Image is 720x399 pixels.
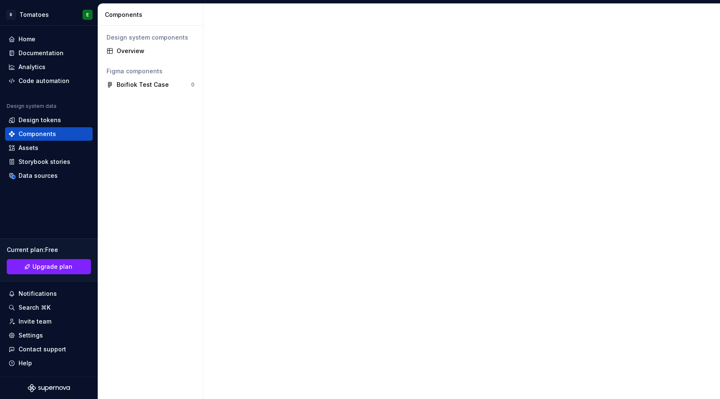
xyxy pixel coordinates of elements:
a: Settings [5,329,93,342]
div: Components [19,130,56,138]
div: Design system data [7,103,56,110]
a: Assets [5,141,93,155]
div: Search ⌘K [19,303,51,312]
a: Home [5,32,93,46]
div: Overview [117,47,195,55]
button: Contact support [5,343,93,356]
a: Design tokens [5,113,93,127]
a: Documentation [5,46,93,60]
div: Boifiok Test Case [117,80,169,89]
div: Assets [19,144,38,152]
div: Settings [19,331,43,340]
a: Invite team [5,315,93,328]
button: Help [5,356,93,370]
div: Tomatoes [19,11,49,19]
div: 0 [191,81,195,88]
div: Home [19,35,35,43]
div: B [6,10,16,20]
div: Components [105,11,200,19]
div: Code automation [19,77,69,85]
div: E [86,11,89,18]
div: Contact support [19,345,66,353]
span: Upgrade plan [32,262,72,271]
div: Design tokens [19,116,61,124]
div: Storybook stories [19,158,70,166]
div: Notifications [19,289,57,298]
a: Analytics [5,60,93,74]
div: Figma components [107,67,195,75]
div: Design system components [107,33,195,42]
div: Analytics [19,63,45,71]
div: Invite team [19,317,51,326]
a: Code automation [5,74,93,88]
a: Components [5,127,93,141]
a: Data sources [5,169,93,182]
button: Search ⌘K [5,301,93,314]
a: Overview [103,44,198,58]
button: Upgrade plan [7,259,91,274]
div: Current plan : Free [7,246,91,254]
div: Data sources [19,171,58,180]
button: BTomatoesE [2,5,96,24]
div: Help [19,359,32,367]
a: Boifiok Test Case0 [103,78,198,91]
button: Notifications [5,287,93,300]
a: Storybook stories [5,155,93,169]
svg: Supernova Logo [28,384,70,392]
div: Documentation [19,49,64,57]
